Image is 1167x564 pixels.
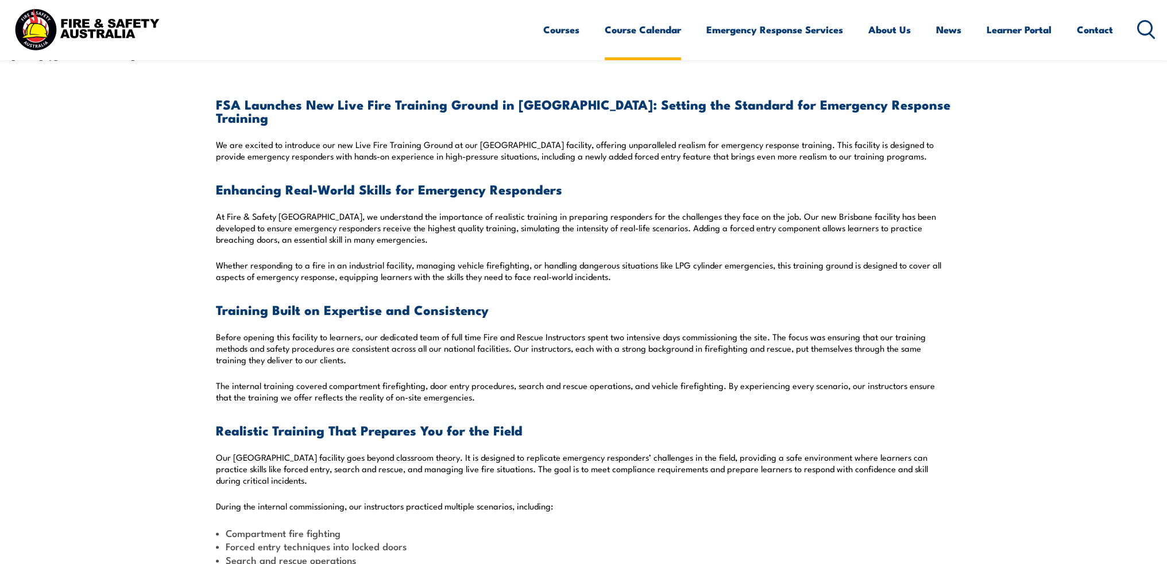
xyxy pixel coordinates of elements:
li: Compartment fire fighting [216,526,951,539]
a: Contact [1077,14,1113,45]
a: About Us [868,14,911,45]
a: Courses [543,14,579,45]
span: by [11,47,135,61]
p: Our [GEOGRAPHIC_DATA] facility goes beyond classroom theory. It is designed to replicate emergenc... [216,452,951,486]
p: Whether responding to a fire in an industrial facility, managing vehicle firefighting, or handlin... [216,259,951,282]
strong: Enhancing Real-World Skills for Emergency Responders [216,179,562,199]
a: Emergency Response Services [706,14,843,45]
p: We are excited to introduce our new Live Fire Training Ground at our [GEOGRAPHIC_DATA] facility, ... [216,139,951,162]
strong: Training Built on Expertise and Consistency [216,299,489,320]
strong: FSA Launches New Live Fire Training Ground in [GEOGRAPHIC_DATA]: Setting the Standard for Emergen... [216,94,950,127]
p: During the internal commissioning, our instructors practiced multiple scenarios, including: [216,500,951,512]
strong: Realistic Training That Prepares You for the Field [216,420,523,440]
a: Learner Portal [987,14,1052,45]
li: Forced entry techniques into locked doors [216,539,951,553]
p: The internal training covered compartment firefighting, door entry procedures, search and rescue ... [216,380,951,403]
a: News [936,14,961,45]
p: Before opening this facility to learners, our dedicated team of full time Fire and Rescue Instruc... [216,331,951,365]
p: At Fire & Safety [GEOGRAPHIC_DATA], we understand the importance of realistic training in prepari... [216,211,951,245]
a: Course Calendar [605,14,681,45]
